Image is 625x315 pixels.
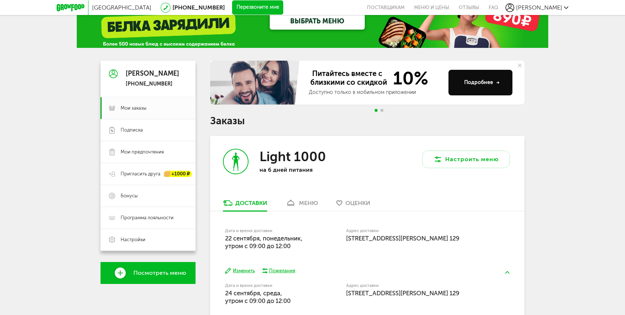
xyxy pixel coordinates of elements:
[210,61,302,105] img: family-banner.579af9d.jpg
[269,267,295,274] div: Пожелания
[282,199,322,211] a: меню
[225,229,309,233] label: Дата и время доставки
[121,127,143,133] span: Подписка
[464,79,500,86] div: Подробнее
[133,270,186,276] span: Посмотреть меню
[232,0,283,15] button: Перезвоните мне
[121,236,145,243] span: Настройки
[346,284,482,288] label: Адрес доставки
[210,116,524,126] h1: Заказы
[219,199,271,211] a: Доставки
[101,163,196,185] a: Пригласить друга +1000 ₽
[270,13,365,30] a: ВЫБРАТЬ МЕНЮ
[225,267,255,274] button: Изменить
[101,97,196,119] a: Мои заказы
[235,200,267,206] div: Доставки
[262,267,295,274] button: Пожелания
[346,229,482,233] label: Адрес доставки
[101,119,196,141] a: Подписка
[101,141,196,163] a: Мои предпочтения
[260,149,326,164] h3: Light 1000
[121,215,174,221] span: Программа лояльности
[92,4,151,11] span: [GEOGRAPHIC_DATA]
[380,109,383,112] span: Go to slide 2
[345,200,370,206] span: Оценки
[299,200,318,206] div: меню
[389,69,428,87] span: 10%
[121,193,138,199] span: Бонусы
[505,271,510,274] img: arrow-up-green.5eb5f82.svg
[448,70,512,95] button: Подробнее
[422,151,510,168] button: Настроить меню
[375,109,378,112] span: Go to slide 1
[126,81,179,87] div: [PHONE_NUMBER]
[346,235,459,242] span: [STREET_ADDRESS][PERSON_NAME] 129
[173,4,225,11] a: [PHONE_NUMBER]
[101,185,196,207] a: Бонусы
[309,69,389,87] span: Питайтесь вместе с близкими со скидкой
[121,105,147,111] span: Мои заказы
[333,199,374,211] a: Оценки
[101,207,196,229] a: Программа лояльности
[225,235,303,250] span: 22 сентября, понедельник, утром c 09:00 до 12:00
[101,229,196,251] a: Настройки
[101,262,196,284] a: Посмотреть меню
[121,149,164,155] span: Мои предпочтения
[121,171,160,177] span: Пригласить друга
[260,166,355,173] p: на 6 дней питания
[516,4,562,11] span: [PERSON_NAME]
[225,284,309,288] label: Дата и время доставки
[126,70,179,77] div: [PERSON_NAME]
[164,171,192,177] div: +1000 ₽
[225,289,291,304] span: 24 сентября, среда, утром c 09:00 до 12:00
[346,289,459,297] span: [STREET_ADDRESS][PERSON_NAME] 129
[309,89,443,96] div: Доступно только в мобильном приложении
